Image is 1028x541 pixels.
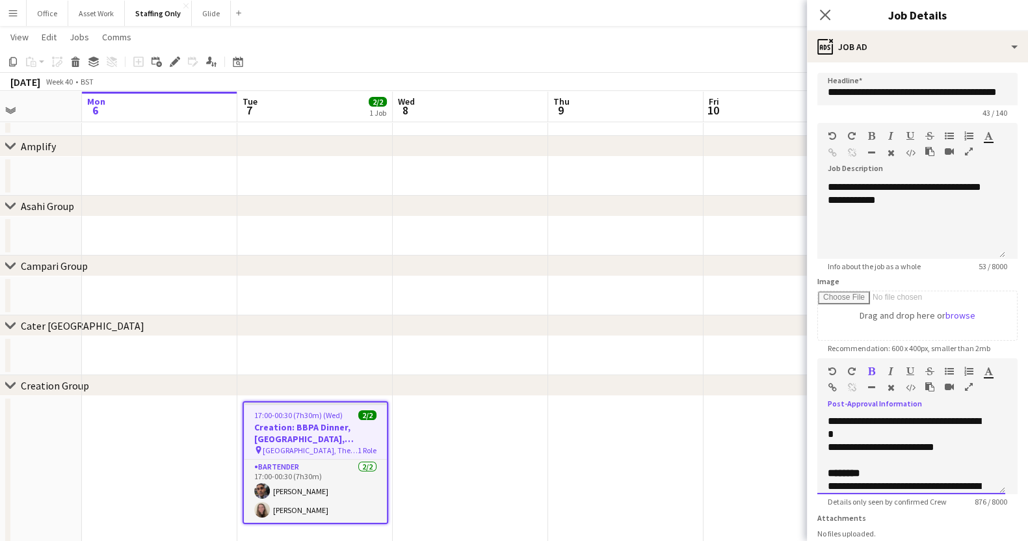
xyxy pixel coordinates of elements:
[707,103,719,118] span: 10
[945,366,954,376] button: Unordered List
[828,366,837,376] button: Undo
[817,529,1018,538] div: No files uploaded.
[964,366,973,376] button: Ordered List
[886,382,895,393] button: Clear Formatting
[867,382,876,393] button: Horizontal Line
[21,319,144,332] div: Cater [GEOGRAPHIC_DATA]
[192,1,231,26] button: Glide
[81,77,94,86] div: BST
[244,421,387,445] h3: Creation: BBPA Dinner, [GEOGRAPHIC_DATA], [GEOGRAPHIC_DATA]
[358,445,376,455] span: 1 Role
[925,131,934,141] button: Strikethrough
[925,366,934,376] button: Strikethrough
[125,1,192,26] button: Staffing Only
[27,1,68,26] button: Office
[21,379,89,392] div: Creation Group
[964,146,973,157] button: Fullscreen
[243,96,257,107] span: Tue
[10,75,40,88] div: [DATE]
[10,31,29,43] span: View
[817,497,957,507] span: Details only seen by confirmed Crew
[945,131,954,141] button: Unordered List
[906,366,915,376] button: Underline
[21,259,88,272] div: Campari Group
[925,382,934,392] button: Paste as plain text
[21,200,74,213] div: Asahi Group
[42,31,57,43] span: Edit
[867,131,876,141] button: Bold
[984,366,993,376] button: Text Color
[906,131,915,141] button: Underline
[964,382,973,392] button: Fullscreen
[886,366,895,376] button: Italic
[886,131,895,141] button: Italic
[828,131,837,141] button: Undo
[847,366,856,376] button: Redo
[64,29,94,46] a: Jobs
[906,382,915,393] button: HTML Code
[5,29,34,46] a: View
[867,366,876,376] button: Bold
[398,96,415,107] span: Wed
[358,410,376,420] span: 2/2
[945,382,954,392] button: Insert video
[68,1,125,26] button: Asset Work
[817,261,931,271] span: Info about the job as a whole
[369,108,386,118] div: 1 Job
[925,146,934,157] button: Paste as plain text
[254,410,343,420] span: 17:00-00:30 (7h30m) (Wed)
[369,97,387,107] span: 2/2
[21,140,56,153] div: Amplify
[906,148,915,158] button: HTML Code
[43,77,75,86] span: Week 40
[817,343,1001,353] span: Recommendation: 600 x 400px, smaller than 2mb
[553,96,570,107] span: Thu
[972,108,1018,118] span: 43 / 140
[85,103,105,118] span: 6
[709,96,719,107] span: Fri
[36,29,62,46] a: Edit
[807,31,1028,62] div: Job Ad
[964,497,1018,507] span: 876 / 8000
[241,103,257,118] span: 7
[70,31,89,43] span: Jobs
[244,460,387,523] app-card-role: Bartender2/217:00-00:30 (7h30m)[PERSON_NAME][PERSON_NAME]
[263,445,358,455] span: [GEOGRAPHIC_DATA], The [GEOGRAPHIC_DATA], [GEOGRAPHIC_DATA]
[847,131,856,141] button: Redo
[102,31,131,43] span: Comms
[968,261,1018,271] span: 53 / 8000
[396,103,415,118] span: 8
[867,148,876,158] button: Horizontal Line
[97,29,137,46] a: Comms
[945,146,954,157] button: Insert video
[984,131,993,141] button: Text Color
[87,96,105,107] span: Mon
[551,103,570,118] span: 9
[964,131,973,141] button: Ordered List
[243,401,388,524] app-job-card: 17:00-00:30 (7h30m) (Wed)2/2Creation: BBPA Dinner, [GEOGRAPHIC_DATA], [GEOGRAPHIC_DATA] [GEOGRAPH...
[817,513,866,523] label: Attachments
[828,382,837,393] button: Insert Link
[886,148,895,158] button: Clear Formatting
[807,7,1028,23] h3: Job Details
